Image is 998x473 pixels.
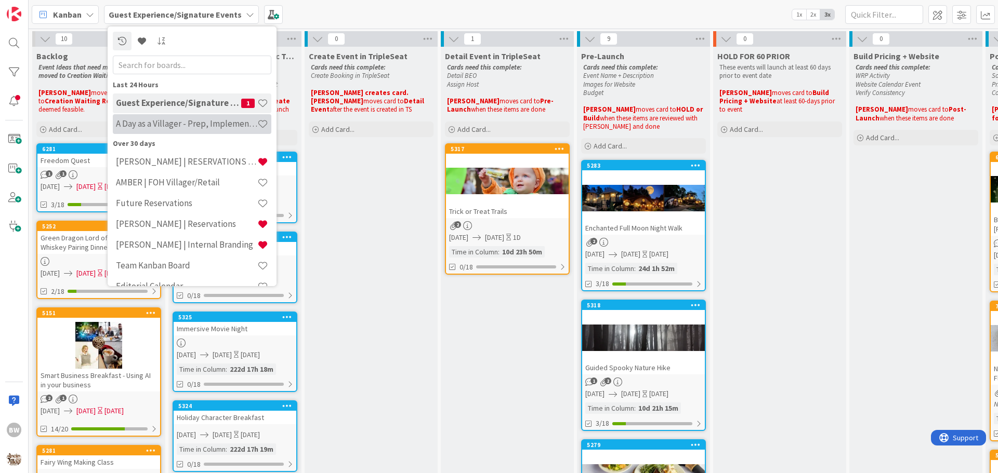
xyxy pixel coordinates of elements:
[109,9,242,20] b: Guest Experience/Signature Events
[445,143,570,275] a: 5317Trick or Treat Trails[DATE][DATE]1DTime in Column:10d 23h 50m0/18
[49,125,82,134] span: Add Card...
[174,401,296,411] div: 5324
[46,170,52,177] span: 1
[513,232,521,243] div: 1D
[113,138,271,149] div: Over 30 days
[582,301,705,310] div: 5318
[213,429,232,440] span: [DATE]
[582,301,705,374] div: 5318Guided Spooky Nature Hike
[116,98,241,108] h4: Guest Experience/Signature Events
[37,369,160,391] div: Smart Business Breakfast - Using AI in your business
[76,406,96,416] span: [DATE]
[500,97,540,105] span: moves card to
[60,170,67,177] span: 1
[596,278,609,289] span: 3/18
[590,377,597,384] span: 1
[447,63,522,72] em: Cards need this complete:
[226,443,227,455] span: :
[37,231,160,254] div: Green Dragon Lord of the Rings Whiskey Pairing Dinner [DATE]
[51,286,64,297] span: 2/18
[36,307,161,437] a: 5151Smart Business Breakfast - Using AI in your business[DATE][DATE][DATE]14/20
[116,260,257,271] h4: Team Kanban Board
[311,97,426,114] strong: Detail Event
[37,154,160,167] div: Freedom Quest
[856,88,905,97] em: Verify Consistency
[583,71,654,80] em: Event Name + Description
[594,141,627,151] span: Add Card...
[174,411,296,424] div: Holiday Character Breakfast
[177,443,226,455] div: Time in Column
[187,379,201,390] span: 0/18
[37,446,160,469] div: 5281Fairy Wing Making Class
[736,33,754,45] span: 0
[446,144,569,218] div: 5317Trick or Treat Trails
[363,97,404,105] span: moves card to
[581,300,706,431] a: 5318Guided Spooky Nature Hike[DATE][DATE][DATE]Time in Column:10d 21h 15m3/18
[116,239,257,250] h4: [PERSON_NAME] | Internal Branding
[38,88,91,97] strong: [PERSON_NAME]
[38,63,153,80] em: Event Ideas that need more detail to be moved to Creation Waiting Room
[719,88,772,97] strong: [PERSON_NAME]
[37,144,160,154] div: 6281
[621,249,640,260] span: [DATE]
[178,314,296,321] div: 5325
[446,205,569,218] div: Trick or Treat Trails
[41,181,60,192] span: [DATE]
[311,88,410,105] strong: [PERSON_NAME] creates card. [PERSON_NAME]
[37,308,160,391] div: 5151Smart Business Breakfast - Using AI in your business
[309,51,408,61] span: Create Event in TripleSeat
[42,223,160,230] div: 5252
[583,80,635,89] em: Images for Website
[449,232,468,243] span: [DATE]
[582,161,705,170] div: 5283
[7,452,21,466] img: avatar
[856,63,930,72] em: Cards need this complete:
[7,7,21,21] img: Visit kanbanzone.com
[485,232,504,243] span: [DATE]
[636,105,676,114] span: moves card to
[241,349,260,360] div: [DATE]
[227,363,276,375] div: 222d 17h 18m
[583,105,636,114] strong: [PERSON_NAME]
[621,388,640,399] span: [DATE]
[116,118,257,129] h4: A Day as a Villager - Prep, Implement and Execute
[36,221,161,299] a: 5252Green Dragon Lord of the Rings Whiskey Pairing Dinner [DATE][DATE][DATE][DATE]2/18
[37,308,160,318] div: 5151
[464,33,481,45] span: 1
[7,423,21,437] div: BW
[45,97,121,105] strong: Creation Waiting Room
[116,177,257,187] h4: AMBER | FOH Villager/Retail
[113,79,271,90] div: Last 24 Hours
[634,263,636,274] span: :
[856,80,921,89] em: Website Calendar Event
[42,447,160,454] div: 5281
[60,395,67,401] span: 1
[583,63,658,72] em: Cards need this complete:
[719,63,840,80] p: These events will launch at least 60 days prior to event date
[583,105,704,122] strong: HOLD or Build
[449,246,498,258] div: Time in Column
[730,125,763,134] span: Add Card...
[177,349,196,360] span: [DATE]
[856,71,890,80] em: WRP Activity
[177,363,226,375] div: Time in Column
[447,71,477,80] em: Detail BEO
[36,143,161,212] a: 6281Freedom Quest[DATE][DATE][DATE]3/18
[116,156,257,167] h4: [PERSON_NAME] | RESERVATIONS & SALES
[596,418,609,429] span: 3/18
[46,395,52,401] span: 2
[500,246,545,258] div: 10d 23h 50m
[447,80,479,89] em: Assign Host
[177,429,196,440] span: [DATE]
[173,400,297,472] a: 5324Holiday Character Breakfast[DATE][DATE][DATE]Time in Column:222d 17h 19m0/18
[37,144,160,167] div: 6281Freedom Quest
[241,99,255,108] span: 1
[585,402,634,414] div: Time in Column
[649,388,668,399] div: [DATE]
[37,455,160,469] div: Fairy Wing Making Class
[583,88,603,97] em: Budget
[37,222,160,231] div: 5252
[451,145,569,153] div: 5317
[37,446,160,455] div: 5281
[471,105,545,114] span: when these items are done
